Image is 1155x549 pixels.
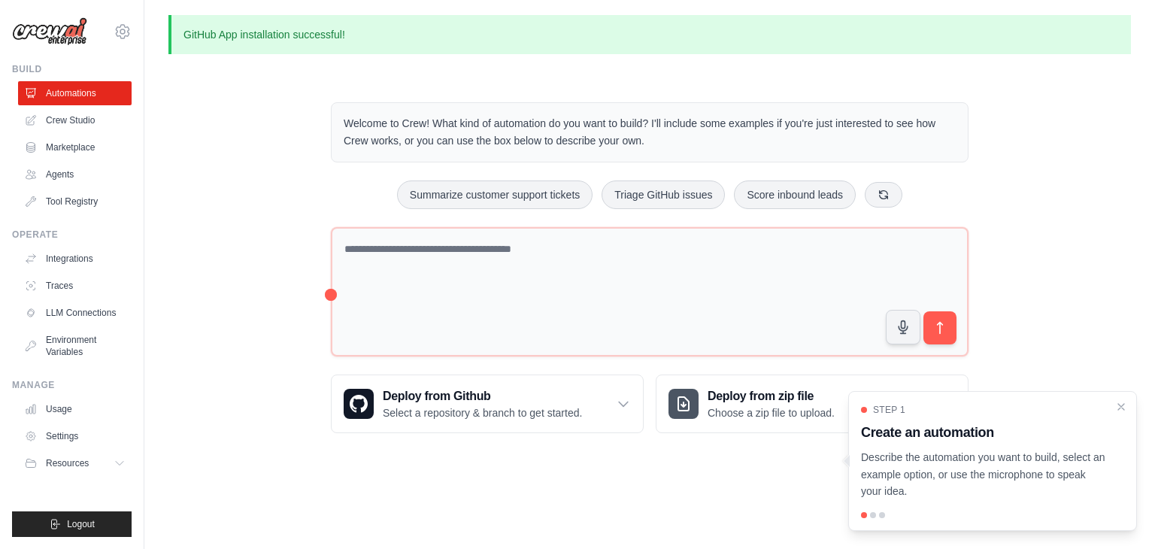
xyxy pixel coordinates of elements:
a: Agents [18,162,132,187]
a: Automations [18,81,132,105]
img: Logo [12,17,87,46]
a: Usage [18,397,132,421]
span: Logout [67,518,95,530]
a: Tool Registry [18,190,132,214]
a: Crew Studio [18,108,132,132]
button: Resources [18,451,132,475]
button: Logout [12,511,132,537]
p: Describe the automation you want to build, select an example option, or use the microphone to spe... [861,449,1106,500]
button: Score inbound leads [734,180,856,209]
span: Resources [46,457,89,469]
a: LLM Connections [18,301,132,325]
a: Marketplace [18,135,132,159]
h3: Deploy from zip file [708,387,835,405]
a: Environment Variables [18,328,132,364]
a: Traces [18,274,132,298]
h3: Deploy from Github [383,387,582,405]
button: Summarize customer support tickets [397,180,593,209]
button: Triage GitHub issues [602,180,725,209]
p: GitHub App installation successful! [168,15,1131,54]
button: Close walkthrough [1115,401,1127,413]
h3: Create an automation [861,422,1106,443]
a: Integrations [18,247,132,271]
p: Welcome to Crew! What kind of automation do you want to build? I'll include some examples if you'... [344,115,956,150]
div: Manage [12,379,132,391]
span: Step 1 [873,404,905,416]
p: Choose a zip file to upload. [708,405,835,420]
div: Build [12,63,132,75]
a: Settings [18,424,132,448]
div: Operate [12,229,132,241]
p: Select a repository & branch to get started. [383,405,582,420]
